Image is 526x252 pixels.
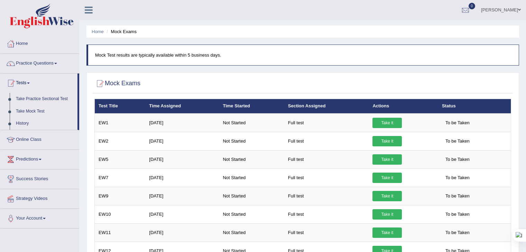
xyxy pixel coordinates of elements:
li: Mock Exams [105,28,137,35]
a: Take Practice Sectional Test [13,93,77,105]
td: [DATE] [145,114,219,132]
h2: Mock Exams [94,78,140,89]
span: To be Taken [442,173,473,183]
td: [DATE] [145,132,219,150]
a: Tests [0,74,77,91]
th: Time Started [219,99,284,114]
td: EW10 [95,205,146,223]
a: Success Stories [0,169,79,187]
td: [DATE] [145,150,219,168]
td: EW2 [95,132,146,150]
th: Test Title [95,99,146,114]
p: Mock Test results are typically available within 5 business days. [95,52,512,58]
td: Not Started [219,132,284,150]
a: Home [92,29,104,34]
td: [DATE] [145,205,219,223]
td: Full test [284,223,369,242]
td: Not Started [219,205,284,223]
a: Take it [372,118,402,128]
td: Full test [284,132,369,150]
td: Full test [284,168,369,187]
span: To be Taken [442,191,473,201]
a: Practice Questions [0,54,79,71]
td: Full test [284,187,369,205]
span: To be Taken [442,227,473,238]
td: Not Started [219,114,284,132]
th: Time Assigned [145,99,219,114]
a: Take Mock Test [13,105,77,118]
td: Not Started [219,223,284,242]
td: Not Started [219,187,284,205]
span: To be Taken [442,154,473,165]
td: EW5 [95,150,146,168]
td: Not Started [219,150,284,168]
td: [DATE] [145,187,219,205]
a: Online Class [0,130,79,147]
a: Strategy Videos [0,189,79,206]
span: To be Taken [442,209,473,220]
td: EW11 [95,223,146,242]
td: [DATE] [145,223,219,242]
a: Take it [372,136,402,146]
td: EW1 [95,114,146,132]
span: 0 [469,3,476,9]
td: Not Started [219,168,284,187]
th: Actions [369,99,438,114]
a: Your Account [0,209,79,226]
a: Take it [372,227,402,238]
a: Take it [372,209,402,220]
a: Take it [372,173,402,183]
a: History [13,117,77,130]
td: Full test [284,114,369,132]
td: Full test [284,205,369,223]
td: EW9 [95,187,146,205]
td: Full test [284,150,369,168]
a: Take it [372,154,402,165]
th: Status [438,99,511,114]
a: Home [0,34,79,51]
a: Take it [372,191,402,201]
a: Predictions [0,150,79,167]
td: [DATE] [145,168,219,187]
span: To be Taken [442,118,473,128]
span: To be Taken [442,136,473,146]
td: EW7 [95,168,146,187]
th: Section Assigned [284,99,369,114]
